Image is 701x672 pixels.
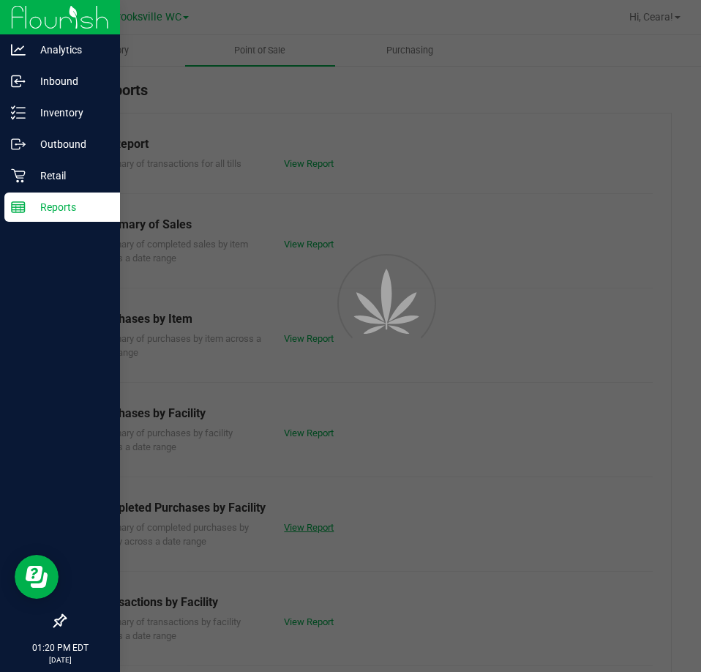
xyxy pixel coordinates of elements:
[11,74,26,89] inline-svg: Inbound
[26,72,113,90] p: Inbound
[11,137,26,152] inline-svg: Outbound
[11,105,26,120] inline-svg: Inventory
[7,654,113,665] p: [DATE]
[26,104,113,122] p: Inventory
[26,167,113,184] p: Retail
[11,42,26,57] inline-svg: Analytics
[15,555,59,599] iframe: Resource center
[26,198,113,216] p: Reports
[26,135,113,153] p: Outbound
[7,641,113,654] p: 01:20 PM EDT
[26,41,113,59] p: Analytics
[11,200,26,214] inline-svg: Reports
[11,168,26,183] inline-svg: Retail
